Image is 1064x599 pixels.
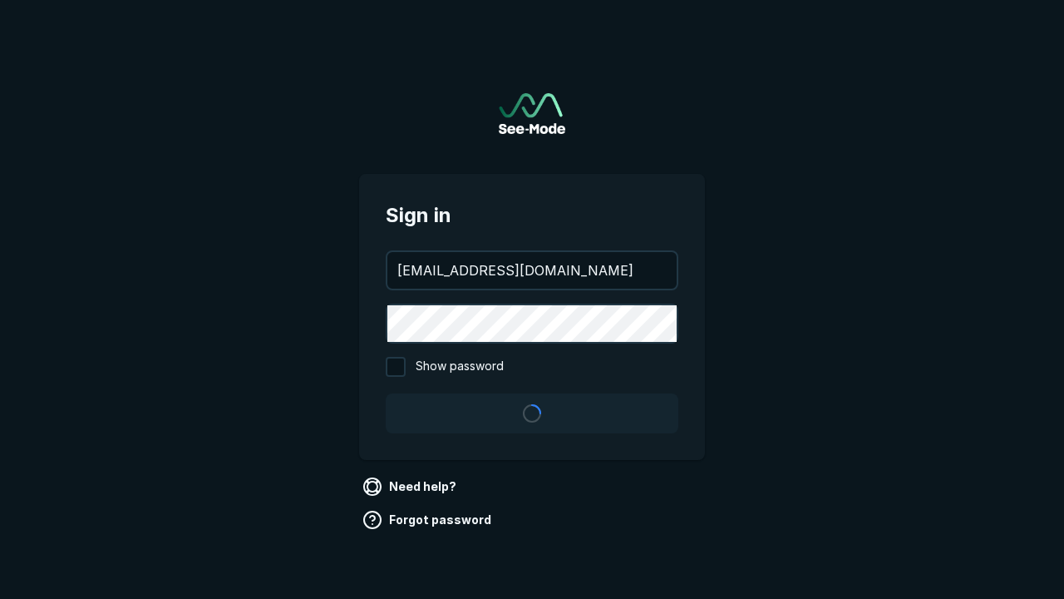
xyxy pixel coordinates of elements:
input: your@email.com [387,252,677,289]
span: Sign in [386,200,678,230]
span: Show password [416,357,504,377]
a: Go to sign in [499,93,565,134]
a: Need help? [359,473,463,500]
a: Forgot password [359,507,498,533]
img: See-Mode Logo [499,93,565,134]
